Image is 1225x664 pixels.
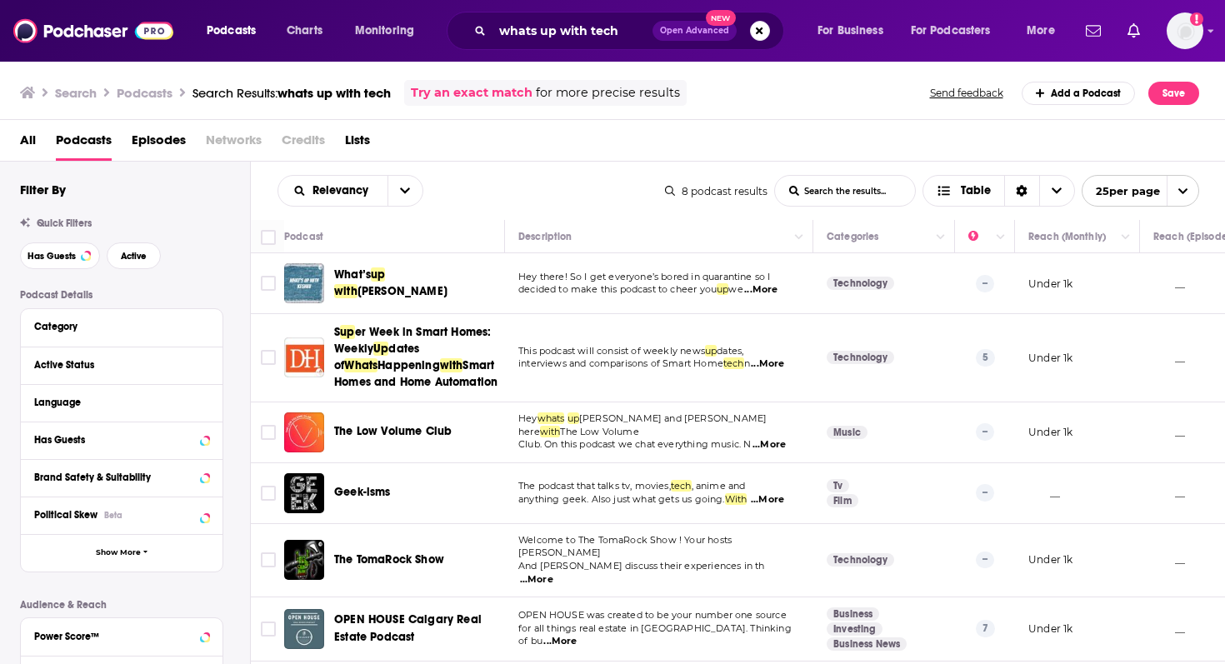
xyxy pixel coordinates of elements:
span: The TomaRock Show [334,552,444,567]
button: open menu [806,17,904,44]
p: __ [1153,277,1185,291]
span: The Low Volume [560,426,638,437]
span: dates, [717,345,743,357]
div: Reach (Monthly) [1028,227,1106,247]
a: What’supwith[PERSON_NAME] [334,267,499,300]
a: Technology [827,351,894,364]
div: Category [34,321,198,332]
a: Technology [827,553,894,567]
p: __ [1153,552,1185,567]
span: Toggle select row [261,350,276,365]
p: __ [1153,622,1185,636]
a: Podcasts [56,127,112,161]
span: Credits [282,127,325,161]
button: Language [34,392,209,412]
a: Episodes [132,127,186,161]
p: __ [1153,351,1185,365]
button: open menu [278,185,387,197]
span: Toggle select row [261,552,276,567]
button: Has Guests [20,242,100,269]
div: Language [34,397,198,408]
p: Under 1k [1028,552,1072,567]
a: Investing [827,622,882,636]
span: More [1027,19,1055,42]
span: anything geek. Also just what gets us going. [518,493,725,505]
a: Business [827,607,879,621]
div: Power Score [968,227,992,247]
span: Table [961,185,991,197]
span: with [440,358,463,372]
svg: Add a profile image [1190,12,1203,26]
span: ...More [751,357,784,371]
img: Podchaser - Follow, Share and Rate Podcasts [13,15,173,47]
span: up [567,412,579,424]
a: Business News [827,637,907,651]
img: Super Week in Smart Homes: Weekly Updates of Whats Happening with Smart Homes and Home Automation [284,337,324,377]
button: Column Actions [789,227,809,247]
div: Active Status [34,359,198,371]
button: Send feedback [925,86,1008,100]
img: User Profile [1167,12,1203,49]
p: -- [976,484,994,501]
span: ...More [520,573,553,587]
span: For Podcasters [911,19,991,42]
button: open menu [1082,175,1199,207]
span: n [744,357,750,369]
span: Logged in as danikarchmer [1167,12,1203,49]
a: The TomaRock Show [334,552,444,568]
div: 8 podcast results [665,185,767,197]
div: Description [518,227,572,247]
a: Show notifications dropdown [1079,17,1107,45]
span: 25 per page [1082,178,1160,204]
span: Up [373,342,388,356]
button: Save [1148,82,1199,105]
button: Active Status [34,354,209,375]
button: Show profile menu [1167,12,1203,49]
div: Power Score™ [34,631,195,642]
p: __ [1028,486,1060,500]
span: er Week in Smart Homes: Weekly [334,325,491,356]
button: open menu [1015,17,1076,44]
span: With [725,493,747,505]
span: Hey there! So I get everyone’s bored in quarantine so I [518,271,770,282]
span: S [334,325,340,339]
span: The Low Volume Club [334,424,452,438]
span: OPEN HOUSE was created to be your number one source [518,609,787,621]
span: interviews and comparisons of Smart Home [518,357,723,369]
h3: Search [55,85,97,101]
a: OPEN HOUSE Calgary Real Estate Podcast [334,612,499,645]
a: Charts [276,17,332,44]
span: Toggle select row [261,276,276,291]
span: [PERSON_NAME] and [PERSON_NAME] here [518,412,767,437]
span: And [PERSON_NAME] discuss their experiences in th [518,560,764,572]
span: This podcast will consist of weekly news [518,345,705,357]
div: Has Guests [34,434,195,446]
span: decided to make this podcast to cheer you [518,283,717,295]
span: we [728,283,742,295]
a: Lists [345,127,370,161]
button: Active [107,242,161,269]
span: ...More [751,493,784,507]
button: Column Actions [1116,227,1136,247]
button: open menu [387,176,422,206]
p: __ [1153,425,1185,439]
span: New [706,10,736,26]
span: Welcome to The TomaRock Show ! Your hosts [PERSON_NAME] [518,534,732,559]
img: The Low Volume Club [284,412,324,452]
a: The Low Volume Club [334,423,452,440]
span: Networks [206,127,262,161]
a: Show notifications dropdown [1121,17,1147,45]
input: Search podcasts, credits, & more... [492,17,652,44]
button: Open AdvancedNew [652,21,737,41]
button: Column Actions [991,227,1011,247]
span: for more precise results [536,83,680,102]
p: -- [976,552,994,568]
p: -- [976,275,994,292]
p: 7 [976,620,995,637]
h2: Filter By [20,182,66,197]
span: Geek-isms [334,485,391,499]
span: up [340,325,354,339]
p: 5 [976,349,995,366]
